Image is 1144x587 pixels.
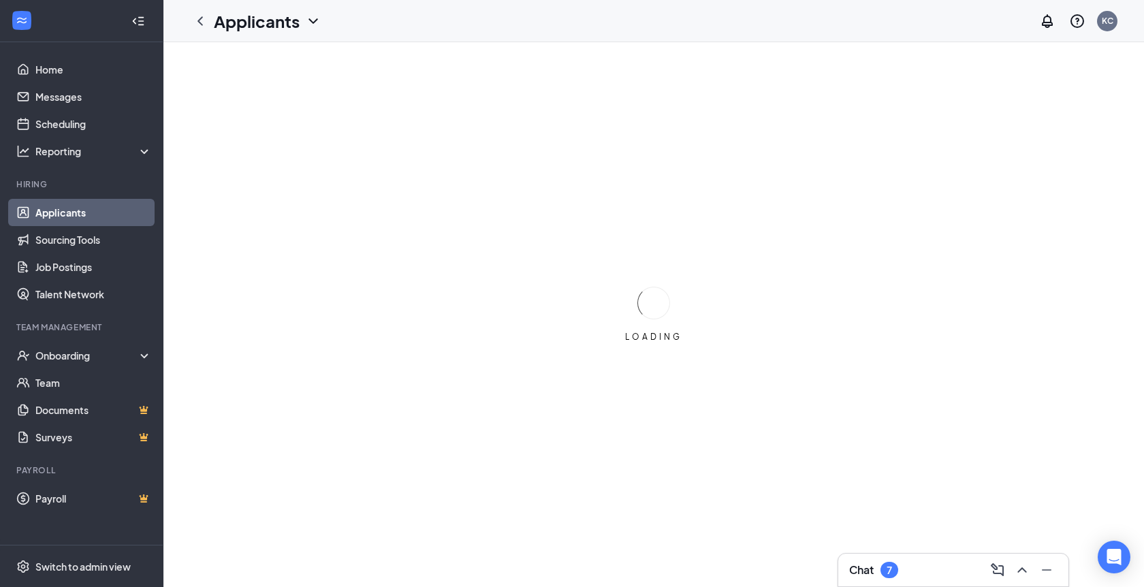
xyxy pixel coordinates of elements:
a: Home [35,56,152,83]
h3: Chat [849,562,874,577]
a: Applicants [35,199,152,226]
a: Sourcing Tools [35,226,152,253]
a: PayrollCrown [35,485,152,512]
svg: Settings [16,560,30,573]
svg: Analysis [16,144,30,158]
svg: WorkstreamLogo [15,14,29,27]
a: Job Postings [35,253,152,281]
svg: ChevronLeft [192,13,208,29]
a: DocumentsCrown [35,396,152,424]
a: Messages [35,83,152,110]
div: Payroll [16,464,149,476]
a: Talent Network [35,281,152,308]
div: Open Intercom Messenger [1098,541,1130,573]
h1: Applicants [214,10,300,33]
div: Switch to admin view [35,560,131,573]
a: Team [35,369,152,396]
div: KC [1102,15,1113,27]
a: SurveysCrown [35,424,152,451]
svg: Notifications [1039,13,1055,29]
div: Reporting [35,144,153,158]
button: Minimize [1036,559,1058,581]
div: LOADING [620,331,688,343]
svg: ChevronUp [1014,562,1030,578]
a: Scheduling [35,110,152,138]
div: Hiring [16,178,149,190]
svg: UserCheck [16,349,30,362]
div: Onboarding [35,349,140,362]
svg: Minimize [1038,562,1055,578]
svg: ComposeMessage [989,562,1006,578]
div: Team Management [16,321,149,333]
button: ChevronUp [1011,559,1033,581]
svg: QuestionInfo [1069,13,1085,29]
svg: ChevronDown [305,13,321,29]
svg: Collapse [131,14,145,28]
div: 7 [887,565,892,576]
button: ComposeMessage [987,559,1008,581]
